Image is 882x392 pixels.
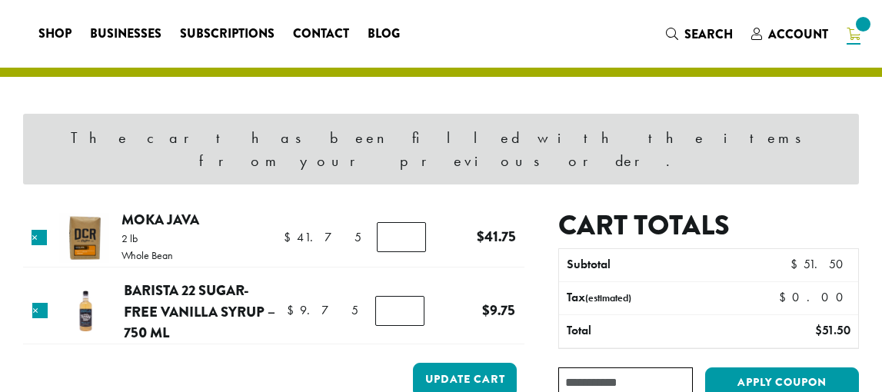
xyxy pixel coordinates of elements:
[815,322,822,338] span: $
[477,226,516,247] bdi: 41.75
[657,22,742,47] a: Search
[779,289,850,305] bdi: 0.00
[287,302,300,318] span: $
[32,230,47,245] a: Remove this item
[287,302,358,318] bdi: 9.75
[171,22,284,46] a: Subscriptions
[81,22,171,46] a: Businesses
[790,256,850,272] bdi: 51.50
[284,229,297,245] span: $
[482,300,515,321] bdi: 9.75
[121,233,173,244] p: 2 lb
[375,296,424,325] input: Product quantity
[284,229,361,245] bdi: 41.75
[768,25,828,43] span: Account
[779,289,792,305] span: $
[293,25,349,44] span: Contact
[180,25,275,44] span: Subscriptions
[377,222,426,251] input: Product quantity
[559,315,739,347] th: Total
[29,22,81,46] a: Shop
[121,209,199,230] a: Moka Java
[59,213,109,263] img: Moka Java
[482,300,490,321] span: $
[358,22,409,46] a: Blog
[815,322,850,338] bdi: 51.50
[585,291,631,304] small: (estimated)
[477,226,484,247] span: $
[790,256,804,272] span: $
[61,287,111,337] img: Barista 22 Sugar-Free Vanilla Syrup - 750 ml
[558,209,859,242] h2: Cart totals
[684,25,733,43] span: Search
[559,249,739,281] th: Subtotal
[124,280,275,343] a: Barista 22 Sugar-Free Vanilla Syrup – 750 ml
[90,25,161,44] span: Businesses
[559,282,771,314] th: Tax
[38,25,72,44] span: Shop
[23,114,859,184] div: The cart has been filled with the items from your previous order.
[742,22,837,47] a: Account
[121,250,173,261] p: Whole Bean
[368,25,400,44] span: Blog
[284,22,358,46] a: Contact
[32,303,48,318] a: Remove this item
